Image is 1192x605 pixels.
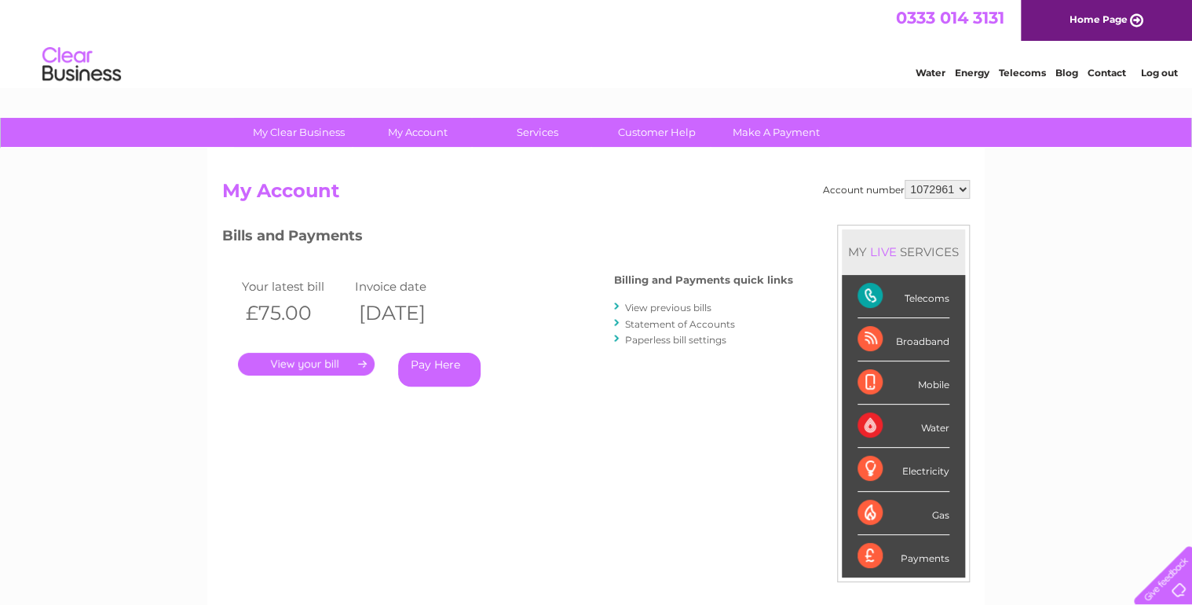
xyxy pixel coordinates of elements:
div: Clear Business is a trading name of Verastar Limited (registered in [GEOGRAPHIC_DATA] No. 3667643... [226,9,968,76]
div: Payments [857,535,949,577]
a: Customer Help [592,118,722,147]
h2: My Account [222,180,970,210]
a: Statement of Accounts [625,318,735,330]
a: Blog [1055,67,1078,79]
div: MY SERVICES [842,229,965,274]
div: Gas [857,492,949,535]
td: Invoice date [351,276,464,297]
a: Paperless bill settings [625,334,726,346]
a: Services [473,118,602,147]
a: 0333 014 3131 [896,8,1004,27]
a: Water [916,67,945,79]
div: LIVE [867,244,900,259]
a: . [238,353,375,376]
th: [DATE] [351,297,464,329]
a: Pay Here [398,353,481,387]
td: Your latest bill [238,276,351,297]
th: £75.00 [238,297,351,329]
a: Make A Payment [711,118,841,147]
img: logo.png [42,41,122,89]
a: Contact [1088,67,1126,79]
h4: Billing and Payments quick links [614,274,793,286]
div: Broadband [857,318,949,361]
a: My Account [353,118,483,147]
a: Energy [955,67,989,79]
h3: Bills and Payments [222,225,793,252]
div: Telecoms [857,275,949,318]
a: View previous bills [625,302,711,313]
div: Mobile [857,361,949,405]
div: Account number [823,180,970,199]
a: My Clear Business [234,118,364,147]
a: Telecoms [999,67,1046,79]
div: Water [857,405,949,448]
div: Electricity [857,448,949,491]
a: Log out [1140,67,1177,79]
